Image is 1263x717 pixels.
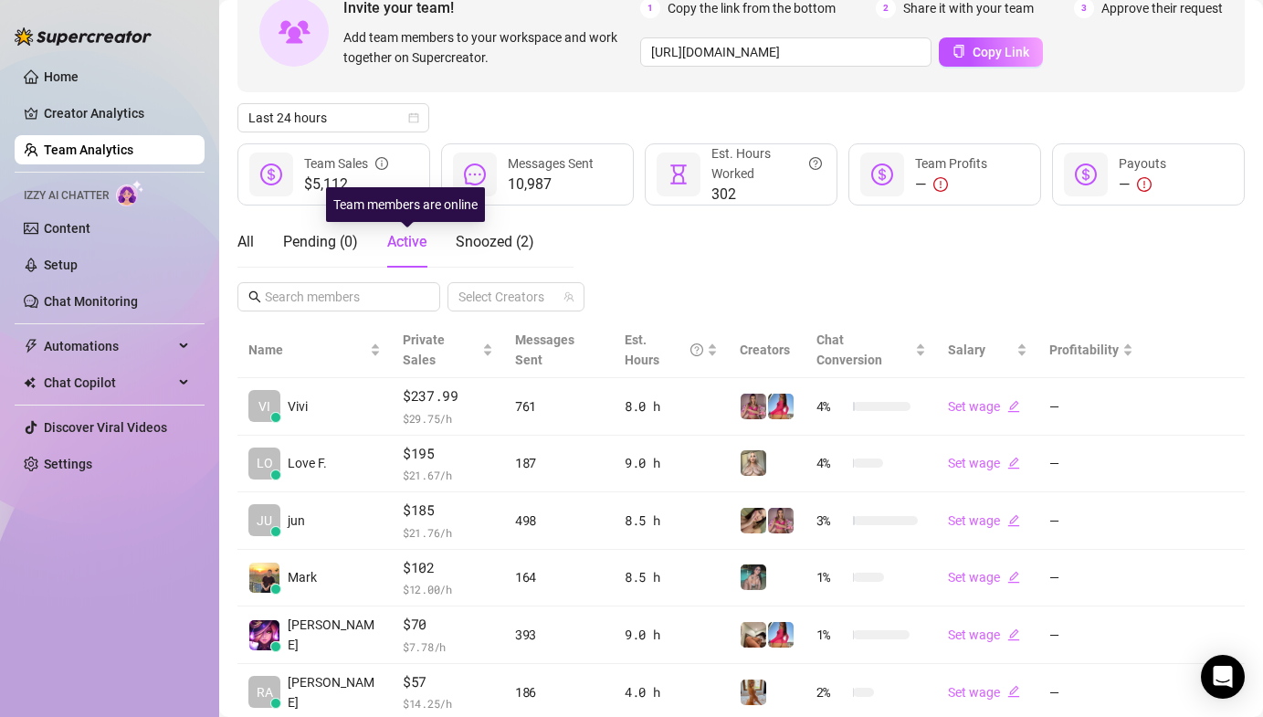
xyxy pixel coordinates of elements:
[1038,606,1144,664] td: —
[915,156,987,171] span: Team Profits
[1007,457,1020,469] span: edit
[403,443,493,465] span: $195
[248,104,418,132] span: Last 24 hours
[1038,436,1144,493] td: —
[973,45,1029,59] span: Copy Link
[948,627,1020,642] a: Set wageedit
[257,453,273,473] span: LO
[249,563,279,593] img: Mark
[1201,655,1245,699] div: Open Intercom Messenger
[625,682,718,702] div: 4.0 h
[816,567,846,587] span: 1 %
[116,180,144,206] img: AI Chatter
[948,685,1020,700] a: Set wageedit
[237,231,254,253] div: All
[456,233,534,250] span: Snoozed ( 2 )
[515,511,603,531] div: 498
[741,394,766,419] img: Tabby (VIP)
[248,340,366,360] span: Name
[375,153,388,174] span: info-circle
[768,394,794,419] img: Maddie (VIP)
[288,453,327,473] span: Love F.
[403,694,493,712] span: $ 14.25 /h
[915,174,987,195] div: —
[249,620,279,650] img: Billie
[515,625,603,645] div: 393
[741,450,766,476] img: Ellie (VIP)
[816,332,882,367] span: Chat Conversion
[1119,156,1166,171] span: Payouts
[403,557,493,579] span: $102
[508,174,594,195] span: 10,987
[515,396,603,416] div: 761
[625,396,718,416] div: 8.0 h
[258,396,270,416] span: VI
[403,638,493,656] span: $ 7.78 /h
[939,37,1043,67] button: Copy Link
[711,184,822,206] span: 302
[515,567,603,587] div: 164
[1137,177,1152,192] span: exclamation-circle
[44,99,190,128] a: Creator Analytics
[1119,174,1166,195] div: —
[741,680,766,705] img: Celine (VIP)
[515,332,574,367] span: Messages Sent
[304,174,388,195] span: $5,112
[288,567,317,587] span: Mark
[1038,492,1144,550] td: —
[248,290,261,303] span: search
[403,614,493,636] span: $70
[15,27,152,46] img: logo-BBDzfeDw.svg
[403,385,493,407] span: $237.99
[729,322,805,378] th: Creators
[625,453,718,473] div: 9.0 h
[1007,400,1020,413] span: edit
[288,672,381,712] span: [PERSON_NAME]
[515,682,603,702] div: 186
[257,682,273,702] span: RA
[816,453,846,473] span: 4 %
[809,143,822,184] span: question-circle
[948,570,1020,585] a: Set wageedit
[403,671,493,693] span: $57
[625,511,718,531] div: 8.5 h
[44,142,133,157] a: Team Analytics
[816,396,846,416] span: 4 %
[24,339,38,353] span: thunderbolt
[871,163,893,185] span: dollar-circle
[44,420,167,435] a: Discover Viral Videos
[343,27,633,68] span: Add team members to your workspace and work together on Supercreator.
[741,622,766,648] img: Chloe (VIP)
[408,112,419,123] span: calendar
[1038,378,1144,436] td: —
[283,231,358,253] div: Pending ( 0 )
[403,580,493,598] span: $ 12.00 /h
[933,177,948,192] span: exclamation-circle
[288,511,305,531] span: jun
[403,523,493,542] span: $ 21.76 /h
[288,396,308,416] span: Vivi
[690,330,703,370] span: question-circle
[403,332,445,367] span: Private Sales
[668,163,689,185] span: hourglass
[1007,571,1020,584] span: edit
[1007,685,1020,698] span: edit
[44,332,174,361] span: Automations
[44,368,174,397] span: Chat Copilot
[816,511,846,531] span: 3 %
[948,513,1020,528] a: Set wageedit
[304,153,388,174] div: Team Sales
[44,457,92,471] a: Settings
[1075,163,1097,185] span: dollar-circle
[741,508,766,533] img: Mocha (VIP)
[260,163,282,185] span: dollar-circle
[1049,343,1119,357] span: Profitability
[741,564,766,590] img: MJaee (VIP)
[816,625,846,645] span: 1 %
[1038,550,1144,607] td: —
[24,187,109,205] span: Izzy AI Chatter
[625,330,703,370] div: Est. Hours
[948,343,985,357] span: Salary
[625,567,718,587] div: 8.5 h
[515,453,603,473] div: 187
